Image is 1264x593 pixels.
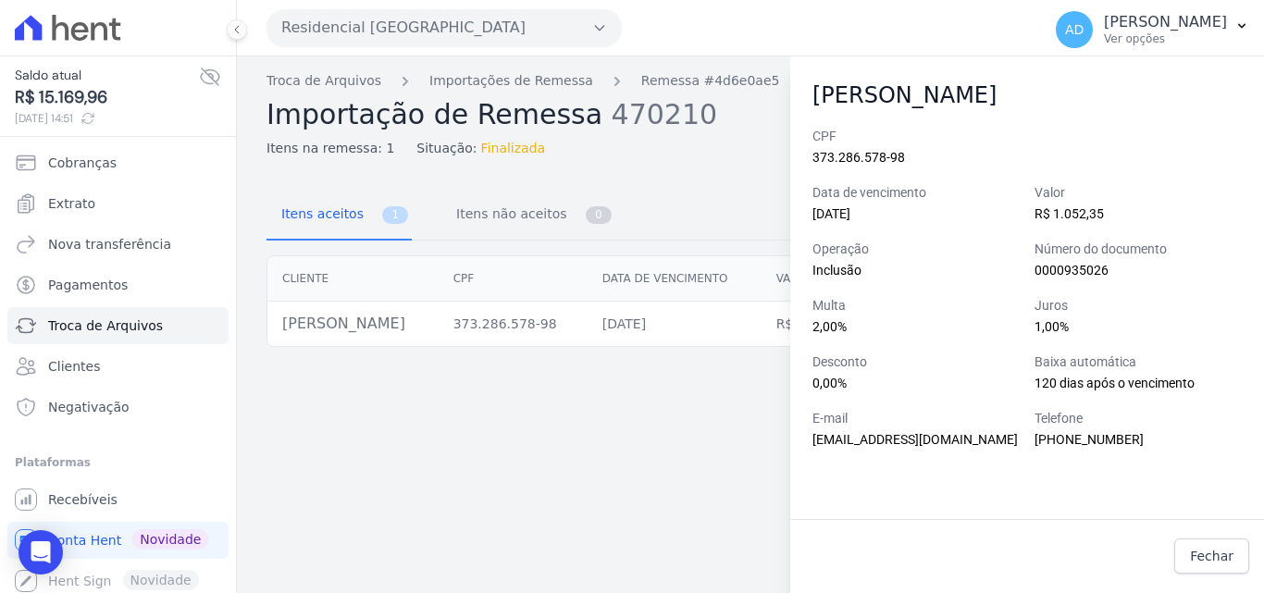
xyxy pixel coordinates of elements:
span: Pagamentos [48,276,128,294]
span: Importação de Remessa [266,98,602,130]
span: 1,00% [1035,319,1069,334]
span: R$ 1.052,35 [1035,206,1104,221]
span: Negativação [48,398,130,416]
span: [PHONE_NUMBER] [1035,432,1144,447]
a: Pagamentos [7,266,229,303]
button: AD [PERSON_NAME] Ver opções [1041,4,1264,56]
a: Itens não aceitos 0 [441,191,615,241]
span: 120 dias após o vencimento [1035,376,1195,390]
th: Cliente [267,256,439,302]
span: Recebíveis [48,490,118,509]
span: Conta Hent [48,531,121,550]
a: Itens aceitos 1 [266,191,412,241]
span: Nova transferência [48,235,171,253]
span: R$ 15.169,96 [15,85,199,110]
th: Data de vencimento [588,256,762,302]
th: Valor [762,256,884,302]
a: Negativação [7,389,229,426]
label: Desconto [812,352,1020,372]
a: Cobranças [7,144,229,181]
a: Nova transferência [7,226,229,263]
div: Open Intercom Messenger [19,530,63,574]
label: Telefone [1035,409,1242,428]
label: Multa [812,296,1020,315]
a: Recebíveis [7,481,229,518]
label: E-mail [812,409,1020,428]
a: Extrato [7,185,229,222]
div: Plataformas [15,451,221,474]
a: Conta Hent Novidade [7,522,229,559]
button: Residencial [GEOGRAPHIC_DATA] [266,9,622,46]
span: Finalizada [481,139,546,158]
span: [EMAIL_ADDRESS][DOMAIN_NAME] [812,432,1018,447]
label: Juros [1035,296,1242,315]
span: 0000935026 [1035,263,1109,278]
span: Novidade [132,529,208,550]
label: CPF [812,127,1242,146]
td: R$ 1.052,35 [762,302,884,347]
span: [DATE] 14:51 [15,110,199,127]
p: Ver opções [1104,31,1227,46]
td: [DATE] [588,302,762,347]
a: Importações de Remessa [429,71,593,91]
label: Data de vencimento [812,183,1020,203]
label: Número do documento [1035,240,1242,259]
span: 0 [586,206,612,224]
span: Extrato [48,194,95,213]
span: Saldo atual [15,66,199,85]
nav: Tab selector [266,191,615,241]
span: 0,00% [812,376,847,390]
span: 373.286.578-98 [812,150,905,165]
span: Itens não aceitos [445,195,570,232]
span: AD [1065,23,1084,36]
a: Clientes [7,348,229,385]
span: Troca de Arquivos [48,316,163,335]
td: [PERSON_NAME] [267,302,439,347]
span: Cobranças [48,154,117,172]
a: Troca de Arquivos [266,71,381,91]
label: Operação [812,240,1020,259]
span: 2,00% [812,319,847,334]
td: 373.286.578-98 [439,302,588,347]
span: 470210 [612,96,718,130]
nav: Breadcrumb [266,71,1072,91]
h2: [PERSON_NAME] [812,79,1242,112]
a: Remessa #4d6e0ae5 [641,71,780,91]
span: Itens na remessa: 1 [266,139,394,158]
span: Fechar [1190,547,1233,565]
span: Clientes [48,357,100,376]
span: Itens aceitos [270,195,367,232]
label: Valor [1035,183,1242,203]
span: [DATE] [812,206,850,221]
p: [PERSON_NAME] [1104,13,1227,31]
th: CPF [439,256,588,302]
span: Situação: [416,139,477,158]
span: Inclusão [812,263,861,278]
a: Troca de Arquivos [7,307,229,344]
label: Baixa automática [1035,352,1242,372]
span: 1 [382,206,408,224]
